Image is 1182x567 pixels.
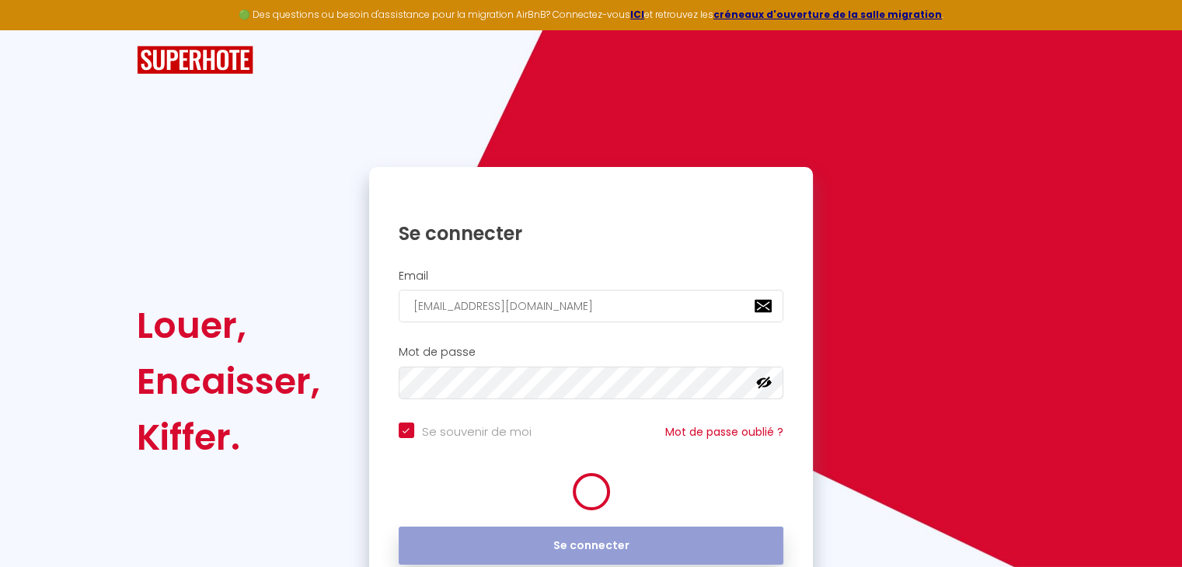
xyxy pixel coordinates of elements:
[137,409,320,465] div: Kiffer.
[399,270,784,283] h2: Email
[399,290,784,322] input: Ton Email
[137,297,320,353] div: Louer,
[399,221,784,245] h1: Se connecter
[137,353,320,409] div: Encaisser,
[137,46,253,75] img: SuperHote logo
[630,8,644,21] a: ICI
[399,527,784,565] button: Se connecter
[713,8,942,21] a: créneaux d'ouverture de la salle migration
[12,6,59,53] button: Ouvrir le widget de chat LiveChat
[665,424,783,440] a: Mot de passe oublié ?
[399,346,784,359] h2: Mot de passe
